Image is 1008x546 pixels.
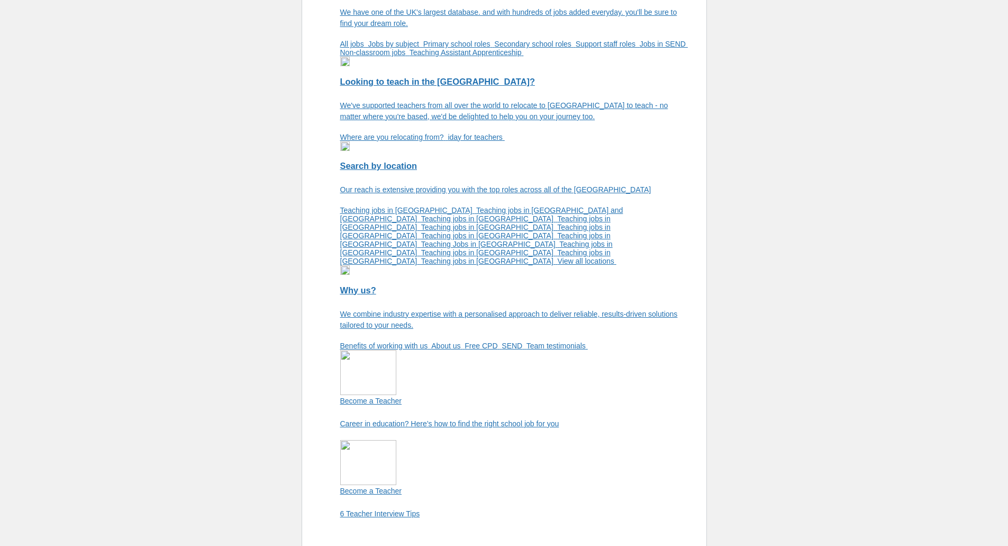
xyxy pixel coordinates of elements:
[368,40,423,48] a: Jobs by subject
[340,508,689,520] p: 6 Teacher Interview Tips
[423,40,495,48] a: Primary school roles
[340,161,689,195] a: Search by location Our reach is extensive providing you with the top roles across all of the [GEO...
[502,342,526,350] a: SEND
[558,257,616,265] a: View all locations
[340,285,689,296] h3: Why us?
[340,7,689,29] p: We have one of the UK's largest database. and with hundreds of jobs added everyday. you'll be sur...
[340,309,689,331] p: We combine industry expertise with a personalised approach to deliver reliable, results-driven so...
[340,184,689,195] p: Our reach is extensive providing you with the top roles across all of the [GEOGRAPHIC_DATA]
[576,40,640,48] a: Support staff roles
[340,100,689,122] p: We've supported teachers from all over the world to relocate to [GEOGRAPHIC_DATA] to teach - no m...
[340,48,410,57] a: Non-classroom jobs
[340,161,689,171] h3: Search by location
[340,487,402,495] span: Become a Teacher
[340,397,402,405] span: Become a Teacher
[448,133,504,141] a: iday for teachers
[340,40,368,48] a: All jobs
[421,223,558,231] a: Teaching jobs in [GEOGRAPHIC_DATA]
[340,133,448,141] a: Where are you relocating from?
[526,342,588,350] a: Team testimonials
[340,240,613,257] a: Teaching jobs in [GEOGRAPHIC_DATA]
[421,248,558,257] a: Teaching jobs in [GEOGRAPHIC_DATA]
[340,440,689,520] a: Become a Teacher 6 Teacher Interview Tips
[431,342,465,350] a: About us
[340,206,623,223] a: Teaching jobs in [GEOGRAPHIC_DATA] and [GEOGRAPHIC_DATA]
[340,418,689,429] p: Career in education? Here’s how to find the right school job for you
[340,350,689,429] a: Become a Teacher Career in education? Here’s how to find the right school job for you
[340,77,689,122] a: Looking to teach in the [GEOGRAPHIC_DATA]? We've supported teachers from all over the world to re...
[340,248,611,265] a: Teaching jobs in [GEOGRAPHIC_DATA]
[340,214,611,231] a: Teaching jobs in [GEOGRAPHIC_DATA]
[421,240,559,248] a: Teaching Jobs in [GEOGRAPHIC_DATA]
[421,257,558,265] a: Teaching jobs in [GEOGRAPHIC_DATA]
[340,342,432,350] a: Benefits of working with us
[421,214,558,223] a: Teaching jobs in [GEOGRAPHIC_DATA]
[340,231,611,248] a: Teaching jobs in [GEOGRAPHIC_DATA]
[421,231,558,240] a: Teaching jobs in [GEOGRAPHIC_DATA]
[340,206,477,214] a: Teaching jobs in [GEOGRAPHIC_DATA]
[410,48,524,57] a: Teaching Assistant Apprenticeship
[494,40,575,48] a: Secondary school roles
[340,223,611,240] a: Teaching jobs in [GEOGRAPHIC_DATA]
[340,77,689,87] h3: Looking to teach in the [GEOGRAPHIC_DATA]?
[340,285,689,331] a: Why us? We combine industry expertise with a personalised approach to deliver reliable, results-d...
[640,40,688,48] a: Jobs in SEND
[465,342,502,350] a: Free CPD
